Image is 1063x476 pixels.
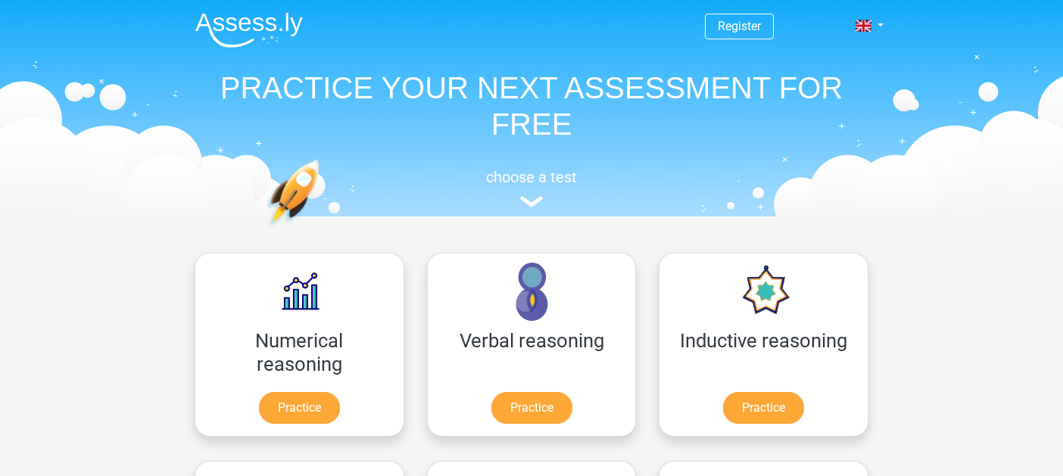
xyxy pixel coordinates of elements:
[491,392,572,424] a: Practice
[520,196,543,207] img: assessment
[718,19,761,33] a: Register
[723,392,804,424] a: Practice
[195,12,303,48] img: Assessly
[183,168,880,186] h5: choose a test
[183,168,880,208] a: choose a test
[267,160,378,297] img: practice
[183,70,880,142] h1: PRACTICE YOUR NEXT ASSESSMENT FOR FREE
[259,392,340,424] a: Practice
